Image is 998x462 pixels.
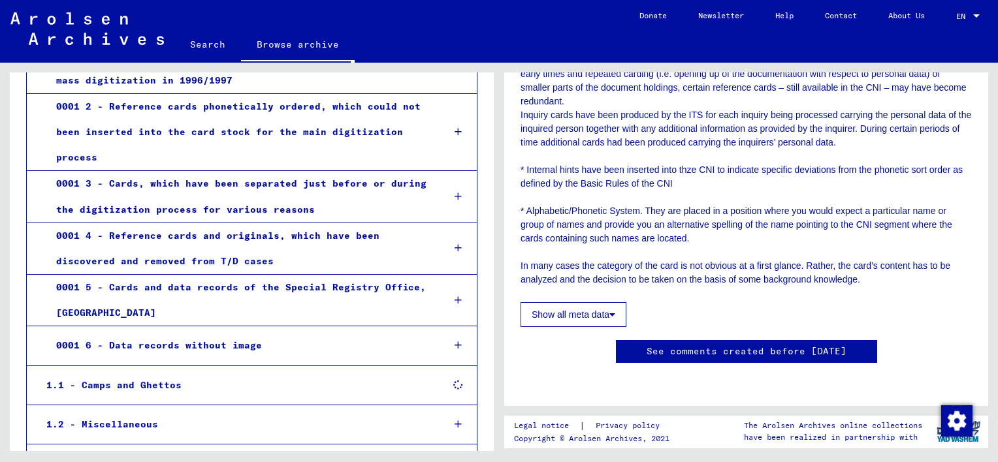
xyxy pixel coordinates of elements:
a: Browse archive [241,29,355,63]
span: EN [956,12,971,21]
img: Change consent [941,405,973,437]
a: Search [174,29,241,60]
button: Show all meta data [521,302,626,327]
a: See comments created before [DATE] [647,345,846,358]
div: 1.2 - Miscellaneous [37,412,432,437]
img: yv_logo.png [934,415,983,448]
div: 0001 6 - Data records without image [46,333,432,358]
div: Change consent [941,405,972,436]
p: have been realized in partnership with [744,431,922,443]
img: Arolsen_neg.svg [10,12,164,45]
p: The Arolsen Archives online collections [744,420,922,431]
div: 0001 3 - Cards, which have been separated just before or during the digitization process for vari... [46,171,432,222]
a: Privacy policy [585,419,675,433]
a: Legal notice [514,419,579,433]
div: | [514,419,675,433]
div: 0001 2 - Reference cards phonetically ordered, which could not been inserted into the card stock ... [46,94,432,171]
div: 1.1 - Camps and Ghettos [37,373,432,398]
div: 0001 4 - Reference cards and originals, which have been discovered and removed from T/D cases [46,223,432,274]
div: 0001 5 - Cards and data records of the Special Registry Office, [GEOGRAPHIC_DATA] [46,275,432,326]
p: Copyright © Arolsen Archives, 2021 [514,433,675,444]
